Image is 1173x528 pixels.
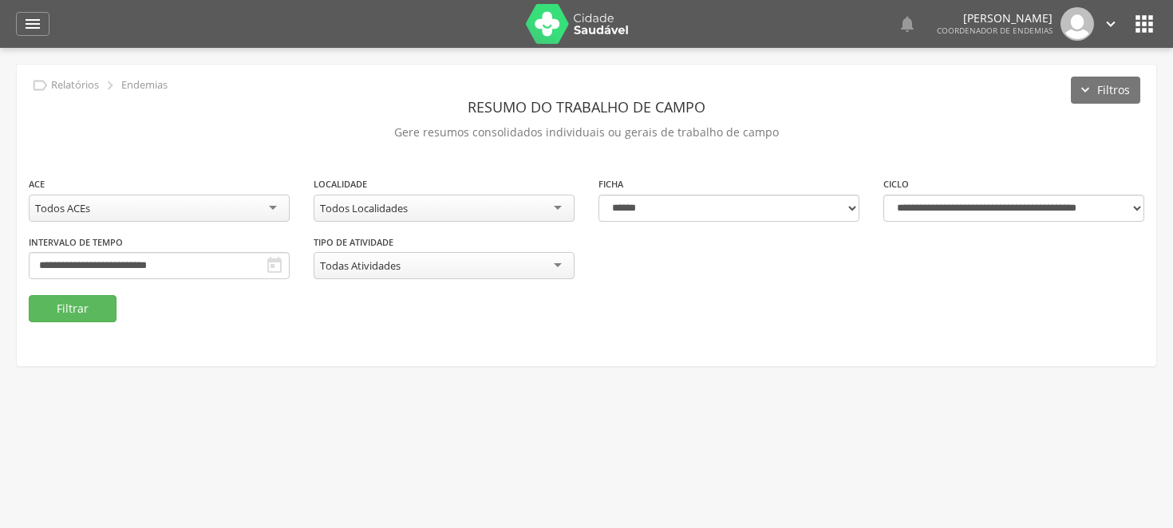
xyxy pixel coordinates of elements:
i:  [265,256,284,275]
label: ACE [29,178,45,191]
label: Intervalo de Tempo [29,236,123,249]
p: Relatórios [51,79,99,92]
i:  [1102,15,1120,33]
div: Todos ACEs [35,201,90,215]
label: Localidade [314,178,367,191]
label: Ficha [598,178,623,191]
i:  [23,14,42,33]
i:  [101,77,119,94]
header: Resumo do Trabalho de Campo [29,93,1144,121]
div: Todas Atividades [320,258,401,273]
i:  [31,77,49,94]
button: Filtros [1071,77,1140,104]
div: Todos Localidades [320,201,408,215]
label: Tipo de Atividade [314,236,393,249]
a:  [16,12,49,36]
button: Filtrar [29,295,117,322]
label: Ciclo [883,178,909,191]
span: Coordenador de Endemias [937,25,1053,36]
p: Endemias [121,79,168,92]
p: Gere resumos consolidados individuais ou gerais de trabalho de campo [29,121,1144,144]
p: [PERSON_NAME] [937,13,1053,24]
i:  [1132,11,1157,37]
a:  [898,7,917,41]
i:  [898,14,917,33]
a:  [1102,7,1120,41]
